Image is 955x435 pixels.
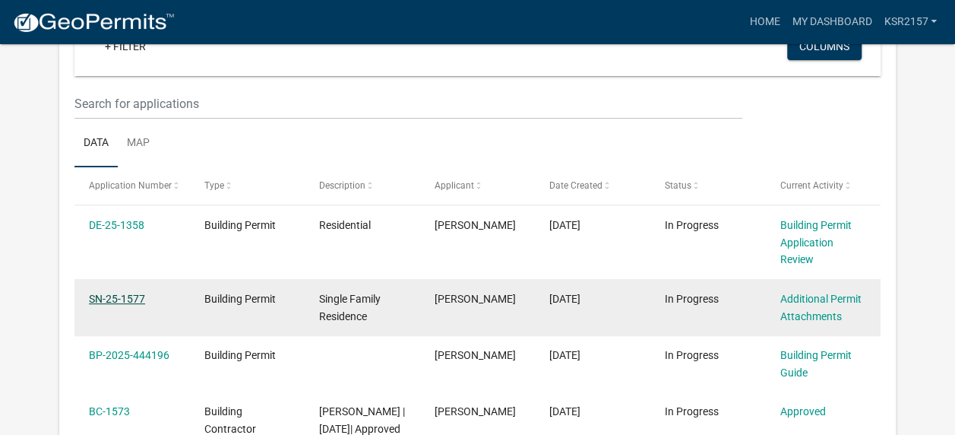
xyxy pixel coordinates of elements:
[549,293,580,305] span: 07/12/2025
[204,293,276,305] span: Building Permit
[435,180,474,191] span: Applicant
[89,180,172,191] span: Application Number
[549,405,580,418] span: 07/01/2025
[765,167,881,204] datatable-header-cell: Current Activity
[665,180,691,191] span: Status
[93,33,158,60] a: + Filter
[204,349,276,361] span: Building Permit
[779,405,825,418] a: Approved
[787,33,862,60] button: Columns
[779,219,851,266] a: Building Permit Application Review
[435,293,516,305] span: Keith
[74,167,190,204] datatable-header-cell: Application Number
[549,219,580,231] span: 07/24/2025
[779,180,843,191] span: Current Activity
[204,219,276,231] span: Building Permit
[89,405,130,418] a: BC-1573
[89,293,145,305] a: SN-25-1577
[74,119,118,168] a: Data
[786,8,878,37] a: My Dashboard
[665,219,719,231] span: In Progress
[549,180,602,191] span: Date Created
[549,349,580,361] span: 07/01/2025
[650,167,766,204] datatable-header-cell: Status
[89,349,169,361] a: BP-2025-444196
[319,405,405,435] span: Keith Robinson | 07/03/2025| Approved
[204,180,224,191] span: Type
[319,180,365,191] span: Description
[118,119,159,168] a: Map
[89,219,144,231] a: DE-25-1358
[779,293,861,322] a: Additional Permit Attachments
[420,167,536,204] datatable-header-cell: Applicant
[319,293,381,322] span: Single Family Residence
[189,167,305,204] datatable-header-cell: Type
[305,167,420,204] datatable-header-cell: Description
[878,8,943,37] a: KSR2157
[665,405,719,418] span: In Progress
[535,167,650,204] datatable-header-cell: Date Created
[435,405,516,418] span: Keith
[779,349,851,379] a: Building Permit Guide
[319,219,371,231] span: Residential
[435,349,516,361] span: Keith
[204,405,256,435] span: Building Contractor
[743,8,786,37] a: Home
[665,293,719,305] span: In Progress
[665,349,719,361] span: In Progress
[74,88,742,119] input: Search for applications
[435,219,516,231] span: Keith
